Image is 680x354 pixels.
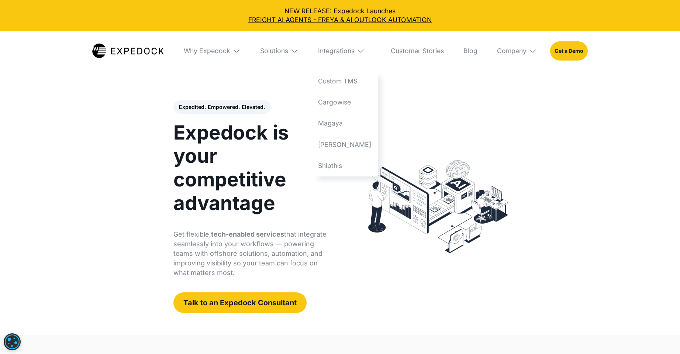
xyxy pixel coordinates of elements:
[253,31,305,71] div: Solutions
[311,71,377,176] nav: Integrations
[173,121,334,215] h1: Expedock is your competitive advantage
[318,47,355,55] div: Integrations
[490,31,543,71] div: Company
[311,155,377,176] a: Shipthis
[497,47,527,55] div: Company
[177,31,247,71] div: Why Expedock
[7,16,674,25] a: FREIGHT AI AGENTS - FREYA & AI OUTLOOK AUTOMATION
[173,292,306,313] a: Talk to an Expedock Consultant
[557,274,680,354] iframe: Chat Widget
[311,92,377,113] a: Cargowise
[311,31,377,71] div: Integrations
[311,71,377,92] a: Custom TMS
[7,7,674,25] div: NEW RELEASE: Expedock Launches
[173,230,334,278] p: Get flexible, that integrate seamlessly into your workflows — powering teams with offshore soluti...
[311,134,377,155] a: [PERSON_NAME]
[550,41,588,60] a: Get a Demo
[311,113,377,134] a: Magaya
[211,230,284,238] strong: tech-enabled services
[457,31,484,71] a: Blog
[384,31,450,71] a: Customer Stories
[260,47,288,55] div: Solutions
[184,47,230,55] div: Why Expedock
